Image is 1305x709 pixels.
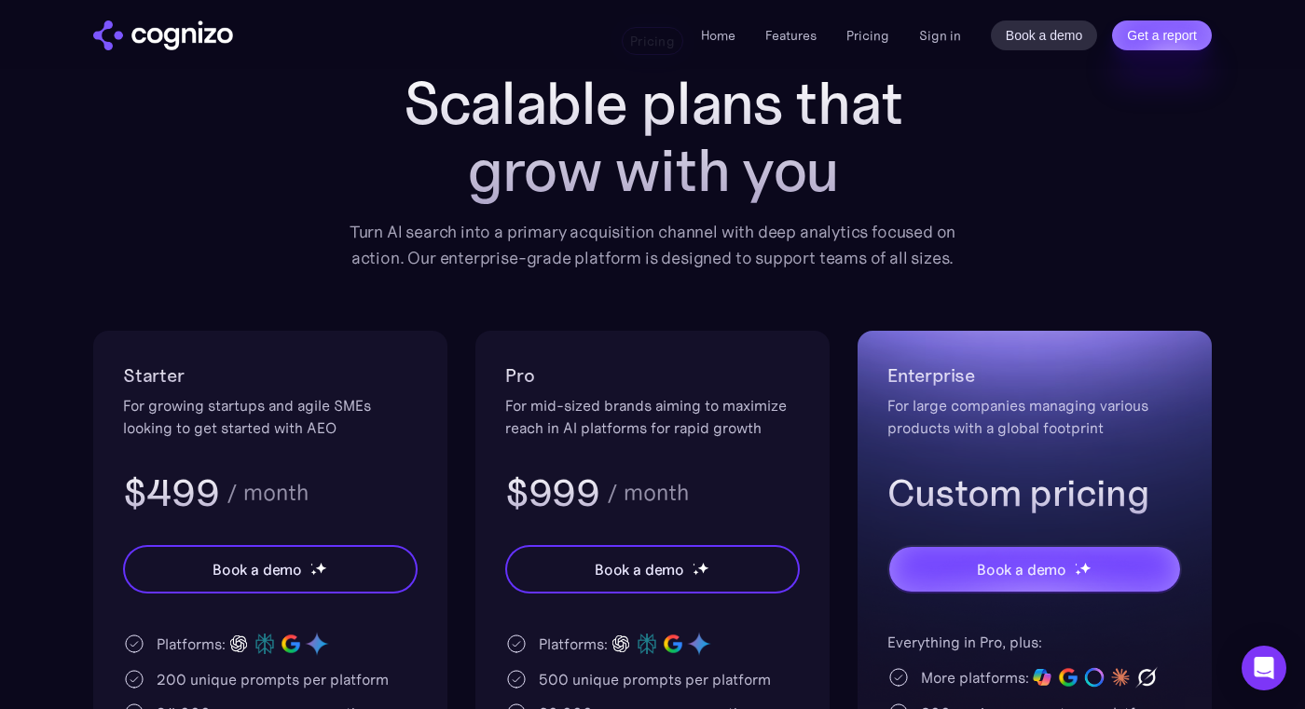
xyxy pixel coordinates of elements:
[887,361,1182,390] h2: Enterprise
[157,668,389,690] div: 200 unique prompts per platform
[846,27,889,44] a: Pricing
[123,361,418,390] h2: Starter
[1079,562,1092,574] img: star
[919,24,961,47] a: Sign in
[697,562,709,574] img: star
[227,482,309,504] div: / month
[123,394,418,439] div: For growing startups and agile SMEs looking to get started with AEO
[123,469,219,517] h3: $499
[123,545,418,593] a: Book a demostarstarstar
[887,394,1182,439] div: For large companies managing various products with a global footprint
[157,633,226,655] div: Platforms:
[765,27,817,44] a: Features
[1075,563,1078,566] img: star
[505,469,599,517] h3: $999
[315,562,327,574] img: star
[595,558,684,580] div: Book a demo
[336,70,969,204] h1: Scalable plans that grow with you
[991,20,1098,50] a: Book a demo
[93,20,233,50] a: home
[1075,569,1081,576] img: star
[539,668,771,690] div: 500 unique prompts per platform
[887,631,1182,653] div: Everything in Pro, plus:
[607,482,689,504] div: / month
[505,361,800,390] h2: Pro
[539,633,608,655] div: Platforms:
[921,666,1029,689] div: More platforms:
[701,27,735,44] a: Home
[977,558,1066,580] div: Book a demo
[505,394,800,439] div: For mid-sized brands aiming to maximize reach in AI platforms for rapid growth
[887,469,1182,517] h3: Custom pricing
[693,563,695,566] img: star
[310,569,317,576] img: star
[505,545,800,593] a: Book a demostarstarstar
[310,563,313,566] img: star
[93,20,233,50] img: cognizo logo
[336,219,969,271] div: Turn AI search into a primary acquisition channel with deep analytics focused on action. Our ente...
[213,558,302,580] div: Book a demo
[887,545,1182,593] a: Book a demostarstarstar
[1112,20,1212,50] a: Get a report
[693,569,699,576] img: star
[1242,646,1286,690] div: Open Intercom Messenger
